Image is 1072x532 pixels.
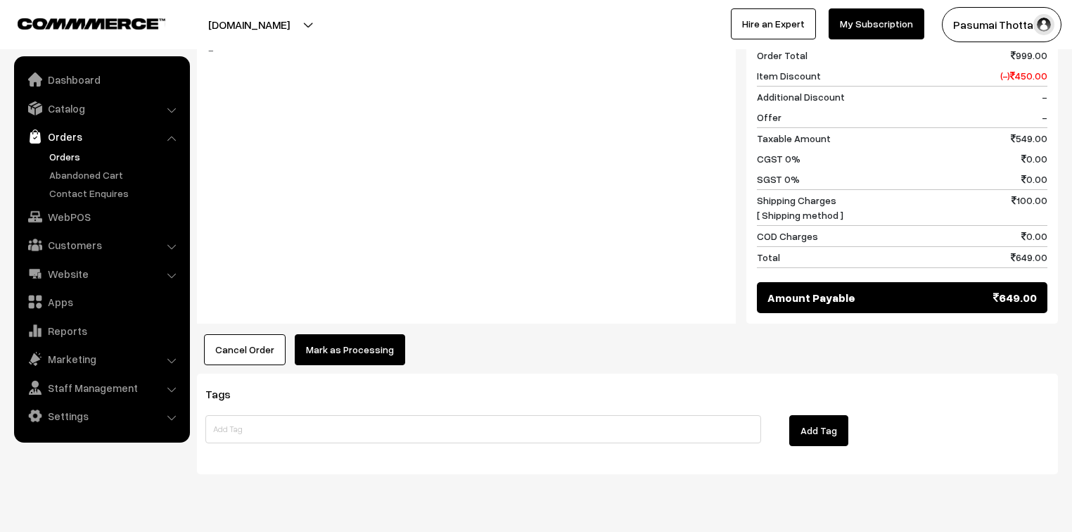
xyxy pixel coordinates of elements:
span: SGST 0% [757,172,800,186]
a: WebPOS [18,204,185,229]
span: - [1042,89,1047,104]
a: My Subscription [829,8,924,39]
a: Dashboard [18,67,185,92]
a: Settings [18,403,185,429]
span: Amount Payable [767,289,855,306]
span: - [1042,110,1047,125]
span: Tags [205,387,248,401]
span: 0.00 [1021,172,1047,186]
a: Abandoned Cart [46,167,185,182]
span: 649.00 [1011,250,1047,265]
a: COMMMERCE [18,14,141,31]
img: COMMMERCE [18,18,165,29]
span: 649.00 [993,289,1037,306]
a: Orders [18,124,185,149]
a: Catalog [18,96,185,121]
span: (-) 450.00 [1000,68,1047,83]
span: 999.00 [1011,48,1047,63]
a: Marketing [18,346,185,372]
span: 0.00 [1021,151,1047,166]
button: Pasumai Thotta… [942,7,1061,42]
button: Mark as Processing [295,334,405,365]
input: Add Tag [205,415,761,443]
button: Add Tag [789,415,848,446]
a: Apps [18,289,185,315]
span: 0.00 [1021,229,1047,243]
span: Shipping Charges [ Shipping method ] [757,193,843,222]
span: CGST 0% [757,151,800,166]
button: [DOMAIN_NAME] [159,7,339,42]
a: Staff Management [18,375,185,400]
span: 549.00 [1011,131,1047,146]
span: Taxable Amount [757,131,831,146]
blockquote: - [208,42,725,58]
a: Orders [46,149,185,164]
span: Total [757,250,780,265]
a: Website [18,261,185,286]
a: Contact Enquires [46,186,185,201]
img: user [1033,14,1054,35]
span: COD Charges [757,229,818,243]
span: 100.00 [1012,193,1047,222]
button: Cancel Order [204,334,286,365]
span: Order Total [757,48,808,63]
a: Customers [18,232,185,258]
a: Reports [18,318,185,343]
span: Offer [757,110,781,125]
span: Item Discount [757,68,821,83]
span: Additional Discount [757,89,845,104]
a: Hire an Expert [731,8,816,39]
